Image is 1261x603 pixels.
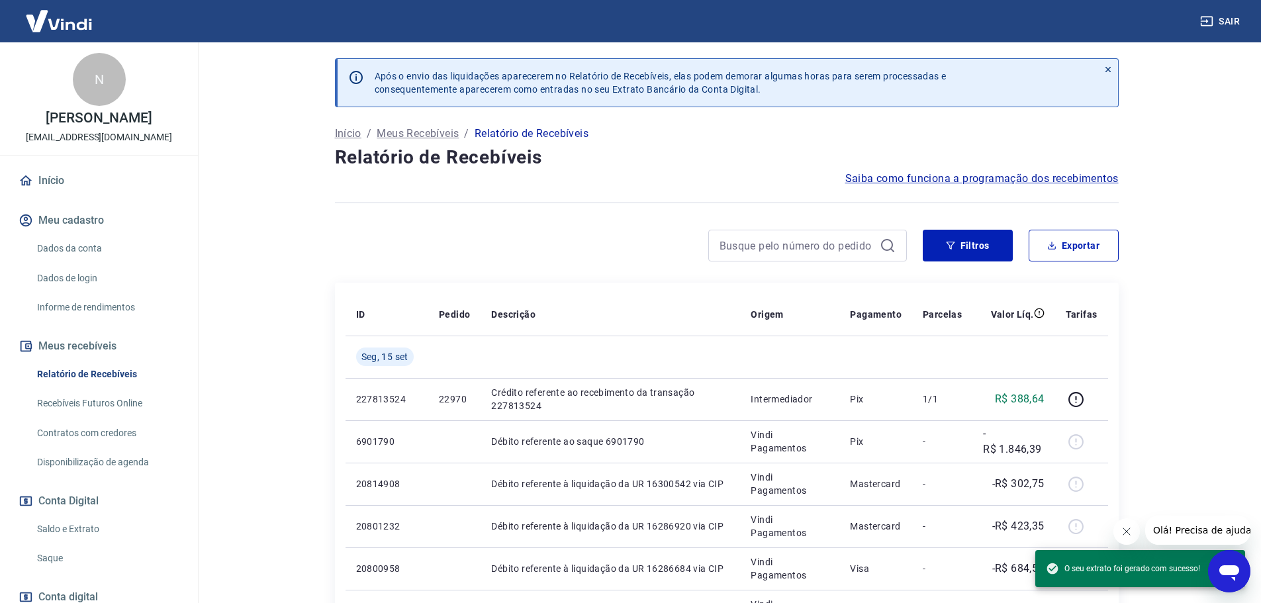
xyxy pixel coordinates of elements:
p: Vindi Pagamentos [751,471,829,497]
a: Meus Recebíveis [377,126,459,142]
p: Visa [850,562,902,575]
p: 22970 [439,393,470,406]
span: O seu extrato foi gerado com sucesso! [1046,562,1200,575]
p: [EMAIL_ADDRESS][DOMAIN_NAME] [26,130,172,144]
button: Conta Digital [16,487,182,516]
p: Débito referente à liquidação da UR 16286920 via CIP [491,520,729,533]
p: Intermediador [751,393,829,406]
p: 20814908 [356,477,418,490]
p: R$ 388,64 [995,391,1045,407]
a: Informe de rendimentos [32,294,182,321]
p: - [923,520,962,533]
p: 227813524 [356,393,418,406]
p: Origem [751,308,783,321]
button: Exportar [1029,230,1119,261]
p: / [464,126,469,142]
div: N [73,53,126,106]
span: Olá! Precisa de ajuda? [8,9,111,20]
iframe: Botão para abrir a janela de mensagens [1208,550,1250,592]
p: -R$ 423,35 [992,518,1045,534]
p: Vindi Pagamentos [751,513,829,539]
p: / [367,126,371,142]
p: - [923,477,962,490]
a: Saque [32,545,182,572]
a: Saiba como funciona a programação dos recebimentos [845,171,1119,187]
h4: Relatório de Recebíveis [335,144,1119,171]
p: Descrição [491,308,536,321]
p: Após o envio das liquidações aparecerem no Relatório de Recebíveis, elas podem demorar algumas ho... [375,70,947,96]
p: Tarifas [1066,308,1098,321]
p: Valor Líq. [991,308,1034,321]
p: [PERSON_NAME] [46,111,152,125]
p: 20801232 [356,520,418,533]
p: 20800958 [356,562,418,575]
a: Contratos com credores [32,420,182,447]
p: Pix [850,393,902,406]
p: Débito referente à liquidação da UR 16286684 via CIP [491,562,729,575]
a: Relatório de Recebíveis [32,361,182,388]
p: - [923,435,962,448]
p: -R$ 1.846,39 [983,426,1044,457]
p: Débito referente ao saque 6901790 [491,435,729,448]
p: - [923,562,962,575]
p: -R$ 684,58 [992,561,1045,577]
p: Mastercard [850,520,902,533]
a: Início [335,126,361,142]
button: Sair [1197,9,1245,34]
p: Débito referente à liquidação da UR 16300542 via CIP [491,477,729,490]
button: Filtros [923,230,1013,261]
p: Vindi Pagamentos [751,555,829,582]
p: Pix [850,435,902,448]
iframe: Fechar mensagem [1113,518,1140,545]
p: Relatório de Recebíveis [475,126,588,142]
button: Meus recebíveis [16,332,182,361]
input: Busque pelo número do pedido [720,236,874,255]
a: Disponibilização de agenda [32,449,182,476]
a: Início [16,166,182,195]
p: Crédito referente ao recebimento da transação 227813524 [491,386,729,412]
iframe: Mensagem da empresa [1145,516,1250,545]
button: Meu cadastro [16,206,182,235]
p: Pagamento [850,308,902,321]
p: 1/1 [923,393,962,406]
a: Dados da conta [32,235,182,262]
a: Dados de login [32,265,182,292]
p: Vindi Pagamentos [751,428,829,455]
p: Pedido [439,308,470,321]
a: Recebíveis Futuros Online [32,390,182,417]
p: Parcelas [923,308,962,321]
p: -R$ 302,75 [992,476,1045,492]
p: ID [356,308,365,321]
a: Saldo e Extrato [32,516,182,543]
img: Vindi [16,1,102,41]
p: Mastercard [850,477,902,490]
span: Seg, 15 set [361,350,408,363]
p: 6901790 [356,435,418,448]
